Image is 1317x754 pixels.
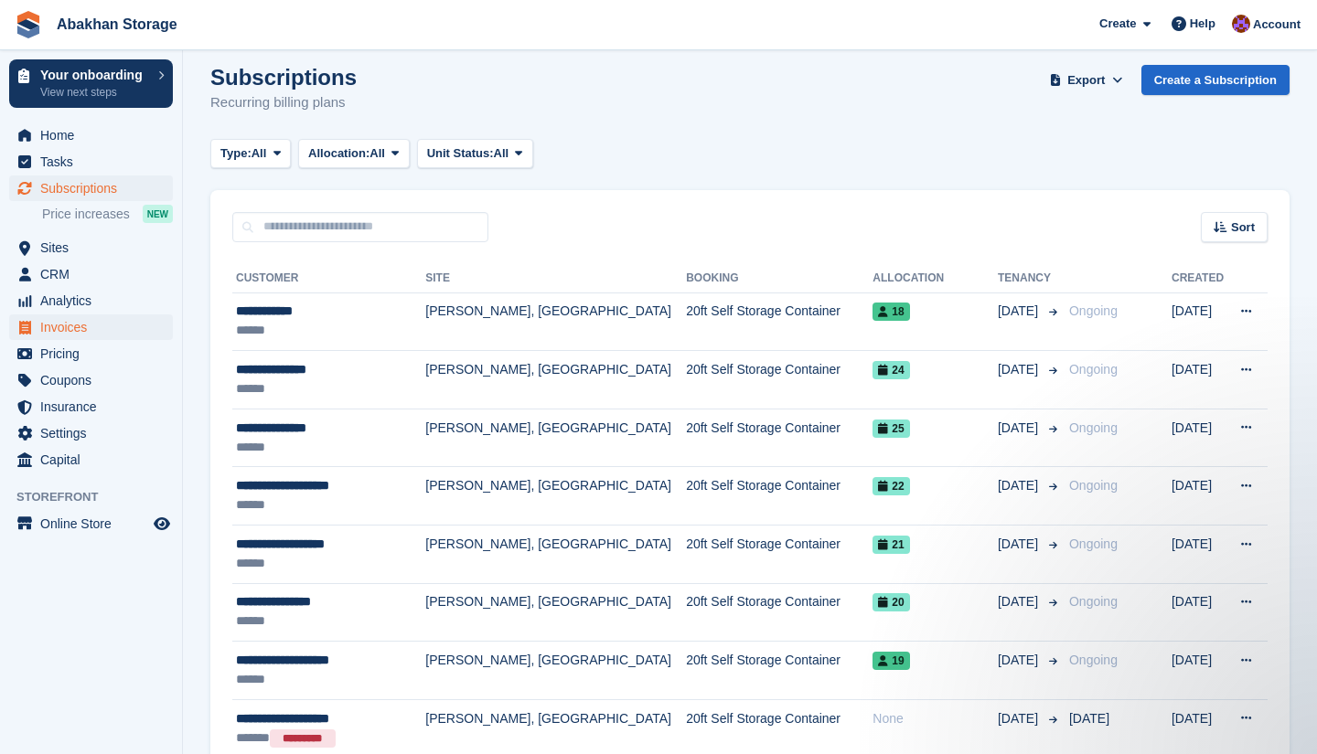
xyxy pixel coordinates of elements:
button: Allocation: All [298,139,410,169]
a: menu [9,261,173,287]
span: Ongoing [1069,594,1118,609]
span: [DATE] [998,360,1042,379]
td: 20ft Self Storage Container [686,409,873,467]
p: View next steps [40,84,149,101]
a: Abakhan Storage [49,9,185,39]
td: [PERSON_NAME], [GEOGRAPHIC_DATA] [425,583,686,642]
div: None [873,709,998,728]
span: [DATE] [1069,711,1109,726]
a: menu [9,235,173,260]
td: [PERSON_NAME], [GEOGRAPHIC_DATA] [425,642,686,700]
a: menu [9,149,173,175]
span: [DATE] [998,419,1042,438]
a: menu [9,314,173,340]
a: menu [9,447,173,473]
span: 21 [873,536,909,554]
th: Site [425,264,686,293]
span: Home [40,122,150,148]
span: Pricing [40,341,150,366]
th: Tenancy [998,264,1062,293]
a: menu [9,420,173,446]
span: Ongoing [1069,420,1118,435]
span: [DATE] [998,592,1042,611]
span: [DATE] [998,651,1042,670]
span: Ongoing [1069,303,1118,318]
a: menu [9,367,173,393]
span: Storefront [16,488,182,506]
span: All [494,144,509,163]
span: 18 [873,303,909,321]
button: Export [1046,65,1127,95]
span: Subscriptions [40,175,150,201]
td: [PERSON_NAME], [GEOGRAPHIC_DATA] [425,467,686,526]
td: [DATE] [1172,526,1227,584]
td: 20ft Self Storage Container [686,292,873,351]
span: 20 [873,593,909,611]
span: Capital [40,447,150,473]
span: Price increases [42,206,130,223]
td: 20ft Self Storage Container [686,526,873,584]
td: [DATE] [1172,351,1227,409]
span: 24 [873,361,909,379]
a: Preview store [151,513,173,535]
span: Coupons [40,367,150,393]
td: [PERSON_NAME], [GEOGRAPHIC_DATA] [425,292,686,351]
td: 20ft Self Storage Container [686,351,873,409]
td: [DATE] [1172,409,1227,467]
td: 20ft Self Storage Container [686,642,873,700]
span: [DATE] [998,476,1042,495]
th: Created [1172,264,1227,293]
span: [DATE] [998,535,1042,554]
td: [DATE] [1172,642,1227,700]
span: [DATE] [998,709,1042,728]
a: menu [9,511,173,536]
span: 19 [873,652,909,670]
th: Customer [232,264,425,293]
span: Online Store [40,511,150,536]
span: Ongoing [1069,362,1118,377]
td: [DATE] [1172,583,1227,642]
td: [PERSON_NAME], [GEOGRAPHIC_DATA] [425,409,686,467]
a: Create a Subscription [1141,65,1290,95]
span: Tasks [40,149,150,175]
span: Analytics [40,288,150,313]
span: 25 [873,419,909,438]
span: Account [1253,16,1301,34]
a: menu [9,394,173,419]
button: Unit Status: All [417,139,533,169]
span: Type: [220,144,252,163]
span: CRM [40,261,150,287]
span: Export [1067,71,1105,90]
span: Ongoing [1069,478,1118,493]
p: Your onboarding [40,69,149,81]
button: Type: All [210,139,291,169]
div: NEW [143,205,173,223]
p: Recurring billing plans [210,92,357,113]
td: [PERSON_NAME], [GEOGRAPHIC_DATA] [425,351,686,409]
a: menu [9,122,173,148]
img: William Abakhan [1232,15,1250,33]
span: Allocation: [308,144,369,163]
span: Unit Status: [427,144,494,163]
th: Allocation [873,264,998,293]
span: All [252,144,267,163]
span: Ongoing [1069,536,1118,551]
td: [DATE] [1172,467,1227,526]
td: 20ft Self Storage Container [686,583,873,642]
a: Price increases NEW [42,204,173,224]
a: menu [9,175,173,201]
span: Settings [40,420,150,446]
img: stora-icon-8386f47178a22dfd0bd8f6a31ec36ba5ce8667c1dd55bd0f319d3a0aa187defe.svg [15,11,42,38]
span: All [369,144,385,163]
span: Ongoing [1069,653,1118,667]
td: [DATE] [1172,292,1227,351]
td: 20ft Self Storage Container [686,467,873,526]
span: Help [1190,15,1215,33]
span: [DATE] [998,302,1042,321]
h1: Subscriptions [210,65,357,90]
span: Create [1099,15,1136,33]
a: Your onboarding View next steps [9,59,173,108]
span: Insurance [40,394,150,419]
th: Booking [686,264,873,293]
span: Invoices [40,314,150,340]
